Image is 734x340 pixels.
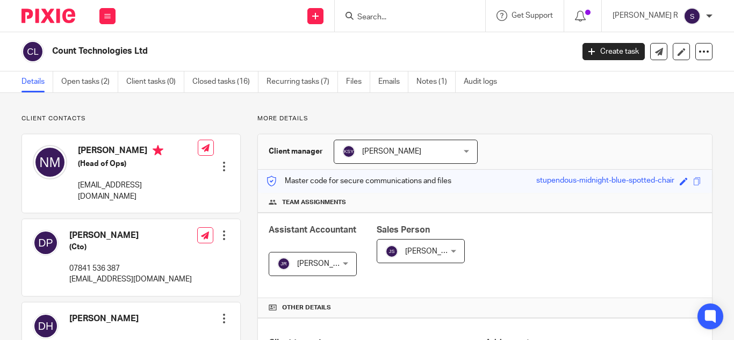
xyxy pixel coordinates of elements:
[33,313,59,339] img: svg%3E
[21,114,241,123] p: Client contacts
[33,145,67,179] img: svg%3E
[69,313,139,324] h4: [PERSON_NAME]
[378,71,408,92] a: Emails
[267,71,338,92] a: Recurring tasks (7)
[362,148,421,155] span: [PERSON_NAME]
[69,274,192,285] p: [EMAIL_ADDRESS][DOMAIN_NAME]
[61,71,118,92] a: Open tasks (2)
[385,245,398,258] img: svg%3E
[416,71,456,92] a: Notes (1)
[464,71,505,92] a: Audit logs
[78,180,198,202] p: [EMAIL_ADDRESS][DOMAIN_NAME]
[297,260,356,267] span: [PERSON_NAME]
[342,145,355,158] img: svg%3E
[683,8,701,25] img: svg%3E
[356,13,453,23] input: Search
[282,303,331,312] span: Other details
[536,175,674,187] div: stupendous-midnight-blue-spotted-chair
[69,242,192,252] h5: (Cto)
[126,71,184,92] a: Client tasks (0)
[78,145,198,158] h4: [PERSON_NAME]
[69,230,192,241] h4: [PERSON_NAME]
[269,146,323,157] h3: Client manager
[21,71,53,92] a: Details
[269,226,356,234] span: Assistant Accountant
[33,230,59,256] img: svg%3E
[405,248,464,255] span: [PERSON_NAME]
[153,145,163,156] i: Primary
[277,257,290,270] img: svg%3E
[21,40,44,63] img: svg%3E
[21,9,75,23] img: Pixie
[69,263,192,274] p: 07841 536 387
[266,176,451,186] p: Master code for secure communications and files
[346,71,370,92] a: Files
[282,198,346,207] span: Team assignments
[582,43,645,60] a: Create task
[257,114,713,123] p: More details
[78,158,198,169] h5: (Head of Ops)
[192,71,258,92] a: Closed tasks (16)
[52,46,464,57] h2: Count Technologies Ltd
[377,226,430,234] span: Sales Person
